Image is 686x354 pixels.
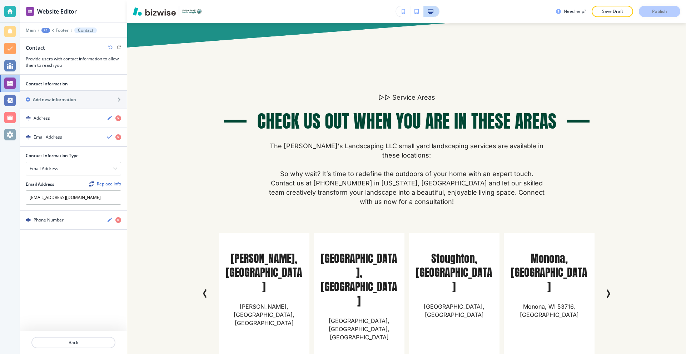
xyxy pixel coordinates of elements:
[133,7,176,16] img: Bizwise Logo
[89,181,121,187] span: Find and replace this information across Bizwise
[601,286,615,301] button: Next Slide
[26,7,34,16] img: editor icon
[182,9,202,14] img: Your Logo
[34,115,50,121] h4: Address
[416,251,492,294] p: Stoughton, [GEOGRAPHIC_DATA]
[267,169,546,206] p: So why wait? It’s time to redefine the outdoors of your home with an expert touch. Contact us at ...
[26,190,121,205] input: Ex. contact@yourdomain.com
[321,251,397,309] p: [GEOGRAPHIC_DATA], [GEOGRAPHIC_DATA]
[31,337,115,348] button: Back
[511,303,587,319] p: Monona, WI 53716, [GEOGRAPHIC_DATA]
[416,303,492,319] p: [GEOGRAPHIC_DATA], [GEOGRAPHIC_DATA]
[20,211,127,229] button: DragPhone Number
[564,8,586,15] h3: Need help?
[226,251,302,294] p: [PERSON_NAME], [GEOGRAPHIC_DATA]
[592,6,633,17] button: Save Draft
[20,91,127,109] button: Add new information
[26,56,121,69] h3: Provide users with contact information to allow them to reach you
[20,128,127,146] button: DragEmail Address
[26,218,31,223] img: Drag
[34,134,62,140] h4: Email Address
[30,165,58,172] h4: Email Address
[26,28,36,33] button: Main
[26,81,127,87] h2: Contact Information
[78,28,93,33] p: Contact
[56,28,69,33] button: Footer
[26,116,31,121] img: Drag
[89,181,121,186] div: Replace Info
[26,153,79,159] h2: Contact Information Type
[267,141,546,160] p: The [PERSON_NAME]'s Landscaping LLC small yard landscaping services are available in these locati...
[26,44,45,51] h2: Contact
[226,303,302,327] p: [PERSON_NAME], [GEOGRAPHIC_DATA], [GEOGRAPHIC_DATA]
[26,135,31,140] img: Drag
[321,317,397,341] p: [GEOGRAPHIC_DATA], [GEOGRAPHIC_DATA], [GEOGRAPHIC_DATA]
[89,181,94,186] img: Replace
[74,28,97,33] button: Contact
[34,217,64,223] h4: Phone Number
[198,286,212,301] button: Previous Slide
[20,109,127,128] button: DragAddress
[257,108,556,134] span: Check us out when you are in these areas
[41,28,50,33] button: +1
[511,251,587,294] p: Monona, [GEOGRAPHIC_DATA]
[33,96,76,103] h2: Add new information
[32,339,115,346] p: Back
[378,93,435,102] p: ▷▷ Service Areas
[26,181,54,188] h2: Email Address
[89,181,121,186] button: ReplaceReplace Info
[601,8,624,15] p: Save Draft
[37,7,77,16] h2: Website Editor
